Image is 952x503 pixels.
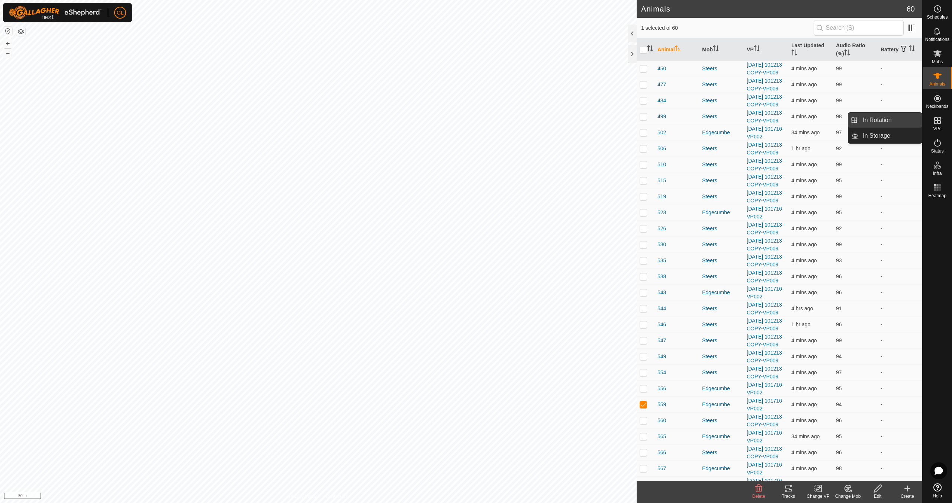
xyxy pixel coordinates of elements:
[657,465,666,472] span: 567
[702,417,741,424] div: Steers
[836,433,842,439] span: 95
[657,177,666,185] span: 515
[702,193,741,201] div: Steers
[878,397,922,413] td: -
[657,81,666,89] span: 477
[925,37,949,42] span: Notifications
[878,429,922,445] td: -
[933,126,941,131] span: VPs
[836,305,842,311] span: 91
[931,149,943,153] span: Status
[836,241,842,247] span: 99
[702,273,741,281] div: Steers
[326,493,348,500] a: Contact Us
[844,51,850,57] p-sorticon: Activate to sort
[702,241,741,249] div: Steers
[747,302,785,315] a: [DATE] 101213 - COPY-VP009
[713,47,719,52] p-sorticon: Activate to sort
[848,128,922,143] li: In Storage
[836,337,842,343] span: 99
[836,177,842,183] span: 95
[836,209,842,215] span: 95
[836,449,842,455] span: 96
[836,401,842,407] span: 94
[836,129,842,135] span: 97
[836,417,842,423] span: 96
[929,82,945,86] span: Animals
[791,225,817,231] span: 21 Aug 2025, 10:36 pm
[907,3,915,15] span: 60
[747,334,785,347] a: [DATE] 101213 - COPY-VP009
[699,39,744,61] th: Mob
[9,6,102,19] img: Gallagher Logo
[791,51,797,57] p-sorticon: Activate to sort
[657,321,666,329] span: 546
[926,104,948,109] span: Neckbands
[657,225,666,233] span: 526
[836,369,842,375] span: 97
[791,417,817,423] span: 21 Aug 2025, 10:36 pm
[657,449,666,456] span: 566
[747,446,785,459] a: [DATE] 101213 - COPY-VP009
[117,9,124,17] span: GL
[878,205,922,221] td: -
[747,190,785,204] a: [DATE] 101213 - COPY-VP009
[836,257,842,263] span: 93
[747,286,784,299] a: [DATE] 101716-VP002
[702,113,741,121] div: Steers
[863,131,890,140] span: In Storage
[702,257,741,265] div: Steers
[878,301,922,317] td: -
[747,270,785,283] a: [DATE] 101213 - COPY-VP009
[747,318,785,331] a: [DATE] 101213 - COPY-VP009
[773,493,803,500] div: Tracks
[289,493,317,500] a: Privacy Policy
[878,269,922,285] td: -
[836,193,842,199] span: 99
[933,494,942,498] span: Help
[702,81,741,89] div: Steers
[836,465,842,471] span: 98
[747,94,785,108] a: [DATE] 101213 - COPY-VP009
[858,113,922,128] a: In Rotation
[878,445,922,461] td: -
[747,222,785,236] a: [DATE] 101213 - COPY-VP009
[747,398,784,411] a: [DATE] 101716-VP002
[836,353,842,359] span: 94
[878,173,922,189] td: -
[791,81,817,87] span: 21 Aug 2025, 10:36 pm
[791,241,817,247] span: 21 Aug 2025, 10:36 pm
[641,4,907,13] h2: Animals
[863,493,892,500] div: Edit
[702,177,741,185] div: Steers
[657,241,666,249] span: 530
[836,273,842,279] span: 96
[791,369,817,375] span: 21 Aug 2025, 10:36 pm
[878,93,922,109] td: -
[923,480,952,501] a: Help
[878,39,922,61] th: Battery
[702,145,741,153] div: Steers
[657,161,666,169] span: 510
[791,65,817,71] span: 21 Aug 2025, 10:36 pm
[833,493,863,500] div: Change Mob
[702,449,741,456] div: Steers
[754,47,760,52] p-sorticon: Activate to sort
[657,353,666,361] span: 549
[836,81,842,87] span: 99
[657,289,666,297] span: 543
[16,27,25,36] button: Map Layers
[878,461,922,477] td: -
[863,116,891,125] span: In Rotation
[657,305,666,313] span: 544
[702,353,741,361] div: Steers
[747,110,785,124] a: [DATE] 101213 - COPY-VP009
[791,433,820,439] span: 21 Aug 2025, 10:06 pm
[702,129,741,137] div: Edgecumbe
[878,61,922,77] td: -
[928,193,946,198] span: Heatmap
[836,385,842,391] span: 95
[836,65,842,71] span: 99
[791,145,810,151] span: 21 Aug 2025, 9:36 pm
[836,113,842,119] span: 98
